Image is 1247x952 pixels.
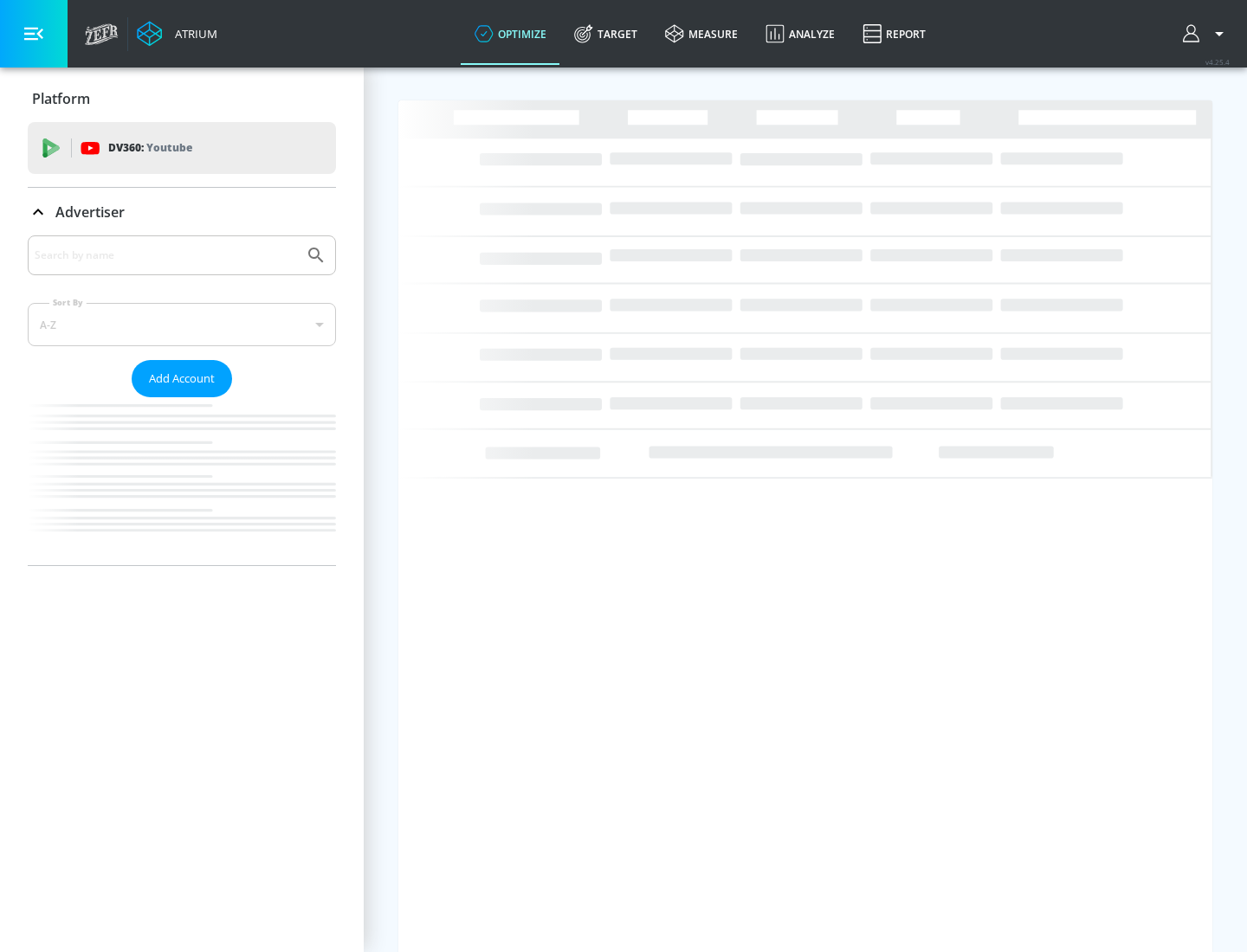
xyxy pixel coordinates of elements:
div: Platform [28,74,336,123]
p: DV360: [108,138,192,158]
p: Advertiser [55,203,125,222]
p: Platform [32,89,90,108]
a: Report [849,3,940,65]
p: Youtube [146,138,192,157]
div: Atrium [168,26,217,42]
a: Atrium [137,21,217,47]
span: v 4.25.4 [1205,57,1230,67]
div: A-Z [28,303,336,346]
a: Target [560,3,651,65]
a: Analyze [752,3,849,65]
div: Advertiser [28,235,336,565]
nav: list of Advertiser [28,397,336,565]
div: Advertiser [28,188,336,236]
label: Sort By [49,297,87,308]
div: DV360: Youtube [28,122,336,174]
a: measure [651,3,752,65]
input: Search by name [35,244,297,267]
button: Add Account [132,360,232,397]
span: Add Account [149,369,215,389]
a: optimize [461,3,560,65]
